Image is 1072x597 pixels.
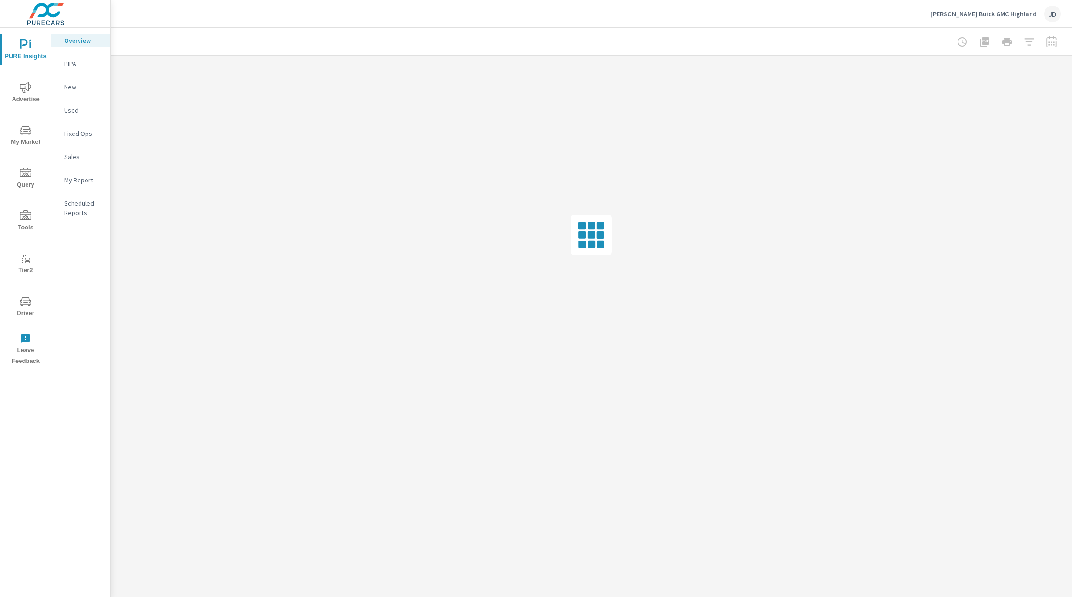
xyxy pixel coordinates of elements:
div: Sales [51,150,110,164]
p: Scheduled Reports [64,199,103,217]
span: Leave Feedback [3,333,48,367]
div: Scheduled Reports [51,196,110,220]
div: My Report [51,173,110,187]
span: PURE Insights [3,39,48,62]
p: Used [64,106,103,115]
span: Tier2 [3,253,48,276]
div: JD [1044,6,1061,22]
p: Fixed Ops [64,129,103,138]
span: Advertise [3,82,48,105]
span: Query [3,168,48,190]
p: PIPA [64,59,103,68]
div: Used [51,103,110,117]
div: nav menu [0,28,51,370]
p: [PERSON_NAME] Buick GMC Highland [931,10,1037,18]
p: New [64,82,103,92]
span: Tools [3,210,48,233]
span: Driver [3,296,48,319]
p: My Report [64,175,103,185]
p: Overview [64,36,103,45]
div: PIPA [51,57,110,71]
div: Fixed Ops [51,127,110,141]
div: Overview [51,34,110,47]
div: New [51,80,110,94]
p: Sales [64,152,103,161]
span: My Market [3,125,48,148]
